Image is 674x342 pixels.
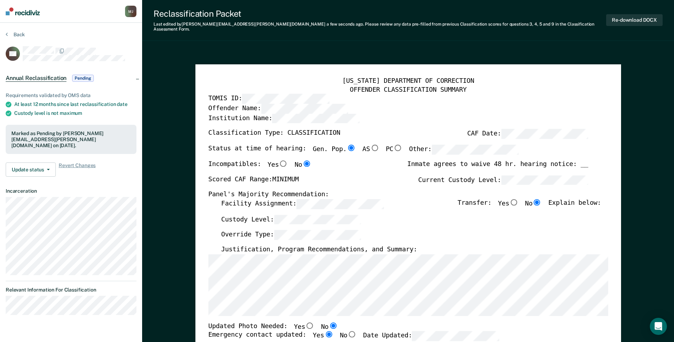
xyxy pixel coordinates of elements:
span: maximum [60,110,82,116]
label: No [525,199,541,209]
label: CAF Date: [467,129,588,139]
input: Yes [324,331,333,337]
dt: Relevant Information For Classification [6,287,136,293]
span: a few seconds ago [327,22,363,27]
label: Current Custody Level: [418,175,588,185]
div: Marked as Pending by [PERSON_NAME][EMAIL_ADDRESS][PERSON_NAME][DOMAIN_NAME] on [DATE]. [11,130,131,148]
label: Date Updated: [363,331,499,341]
input: No [302,160,311,166]
div: OFFENDER CLASSIFICATION SUMMARY [208,85,608,94]
input: Yes [305,322,314,328]
span: Annual Reclassification [6,75,66,82]
div: Transfer: Explain below: [458,199,601,214]
div: M J [125,6,136,17]
label: Other: [409,145,519,155]
span: Pending [72,75,93,82]
div: Status at time of hearing: [208,145,519,160]
label: Offender Name: [208,104,348,114]
label: No [295,160,311,169]
label: No [340,331,356,341]
input: No [347,331,356,337]
input: Override Type: [274,230,361,240]
input: TOMIS ID: [242,94,329,104]
input: Custody Level: [274,214,361,224]
div: Inmate agrees to waive 48 hr. hearing notice: __ [407,160,588,175]
label: Yes [498,199,518,209]
div: Incompatibles: [208,160,311,175]
input: Institution Name: [272,113,359,123]
input: PC [393,145,403,151]
input: Date Updated: [412,331,499,341]
label: Override Type: [221,230,361,240]
input: No [533,199,542,205]
input: Current Custody Level: [501,175,588,185]
input: Other: [432,145,519,155]
label: Institution Name: [208,113,359,123]
label: PC [385,145,402,155]
label: Justification, Program Recommendations, and Summary: [221,246,417,254]
input: Offender Name: [261,104,348,114]
label: Custody Level: [221,214,361,224]
label: Yes [294,322,314,331]
input: Yes [279,160,288,166]
input: AS [370,145,379,151]
div: Custody level is not [14,110,136,116]
div: Reclassification Packet [153,9,606,19]
div: At least 12 months since last reclassification [14,101,136,107]
dt: Incarceration [6,188,136,194]
span: Revert Changes [59,162,96,177]
label: Scored CAF Range: MINIMUM [208,175,299,185]
input: CAF Date: [501,129,588,139]
input: No [328,322,338,328]
label: Yes [313,331,333,341]
div: Open Intercom Messenger [650,318,667,335]
button: Back [6,31,25,38]
div: [US_STATE] DEPARTMENT OF CORRECTION [208,77,608,86]
label: AS [362,145,379,155]
button: Update status [6,162,56,177]
input: Gen. Pop. [346,145,356,151]
input: Yes [509,199,518,205]
label: Facility Assignment: [221,199,383,209]
label: Gen. Pop. [313,145,356,155]
label: Classification Type: CLASSIFICATION [208,129,340,139]
div: Updated Photo Needed: [208,322,338,331]
label: TOMIS ID: [208,94,329,104]
button: MJ [125,6,136,17]
span: date [117,101,127,107]
button: Re-download DOCX [606,14,663,26]
div: Panel's Majority Recommendation: [208,191,588,199]
input: Facility Assignment: [296,199,383,209]
div: Requirements validated by OMS data [6,92,136,98]
img: Recidiviz [6,7,40,15]
div: Last edited by [PERSON_NAME][EMAIL_ADDRESS][PERSON_NAME][DOMAIN_NAME] . Please review any data pr... [153,22,606,32]
label: Yes [268,160,288,169]
label: No [321,322,338,331]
